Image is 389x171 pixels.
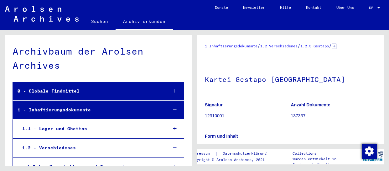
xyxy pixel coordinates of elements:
[205,44,257,48] a: 1 Inhaftierungsdokumente
[257,43,260,49] span: /
[5,6,79,22] img: Arolsen_neg.svg
[205,113,291,119] p: 12310001
[116,14,173,30] a: Archiv erkunden
[291,113,377,119] p: 137337
[300,44,329,48] a: 1.2.3 Gestapo
[293,145,361,156] p: Die Arolsen Archives Online-Collections
[13,104,163,116] div: 1 - Inhaftierungsdokumente
[329,43,332,49] span: /
[293,156,361,168] p: wurden entwickelt in Partnerschaft mit
[84,14,116,29] a: Suchen
[369,6,376,10] span: DE
[205,102,223,107] b: Signatur
[218,150,274,157] a: Datenschutzerklärung
[13,85,163,97] div: 0 - Globale Findmittel
[190,157,274,163] p: Copyright © Arolsen Archives, 2021
[190,150,274,157] div: |
[361,143,376,158] div: Zustimmung ändern
[190,150,215,157] a: Impressum
[361,148,385,164] img: yv_logo.png
[291,102,330,107] b: Anzahl Dokumente
[205,65,376,93] h1: Kartei Gestapo [GEOGRAPHIC_DATA]
[13,44,184,72] div: Archivbaum der Arolsen Archives
[205,134,238,139] b: Form und Inhalt
[260,44,298,48] a: 1.2 Verschiedenes
[298,43,300,49] span: /
[18,123,163,135] div: 1.1 - Lager und Ghettos
[362,144,377,159] img: Zustimmung ändern
[18,142,163,154] div: 1.2 - Verschiedenes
